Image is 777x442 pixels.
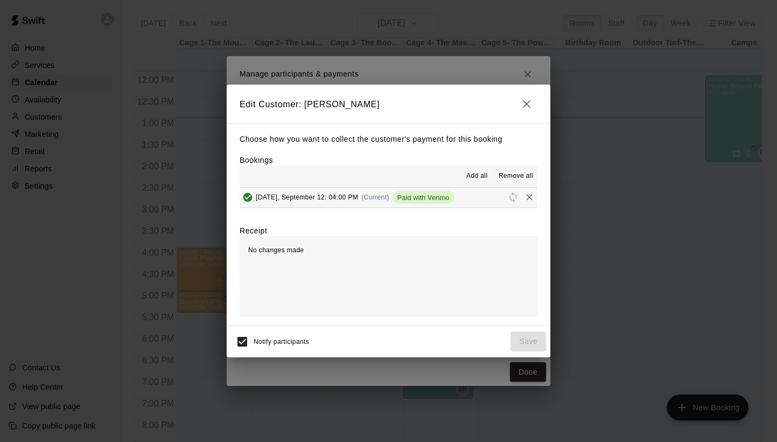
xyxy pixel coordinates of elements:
span: Paid with Venmo [393,194,454,202]
span: No changes made [248,246,304,254]
span: Remove all [499,171,533,182]
span: Add all [466,171,488,182]
button: Added & Paid[DATE], September 12: 04:00 PM(Current)Paid with VenmoRescheduleRemove [240,188,537,208]
span: (Current) [362,194,390,201]
span: [DATE], September 12: 04:00 PM [256,194,358,201]
label: Receipt [240,225,267,236]
button: Add all [460,168,494,185]
span: Reschedule [505,193,521,201]
span: Remove [521,193,537,201]
button: Remove all [494,168,537,185]
label: Bookings [240,156,273,164]
p: Choose how you want to collect the customer's payment for this booking [240,133,537,146]
button: Added & Paid [240,189,256,205]
h2: Edit Customer: [PERSON_NAME] [227,85,550,123]
span: Notify participants [254,338,309,346]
